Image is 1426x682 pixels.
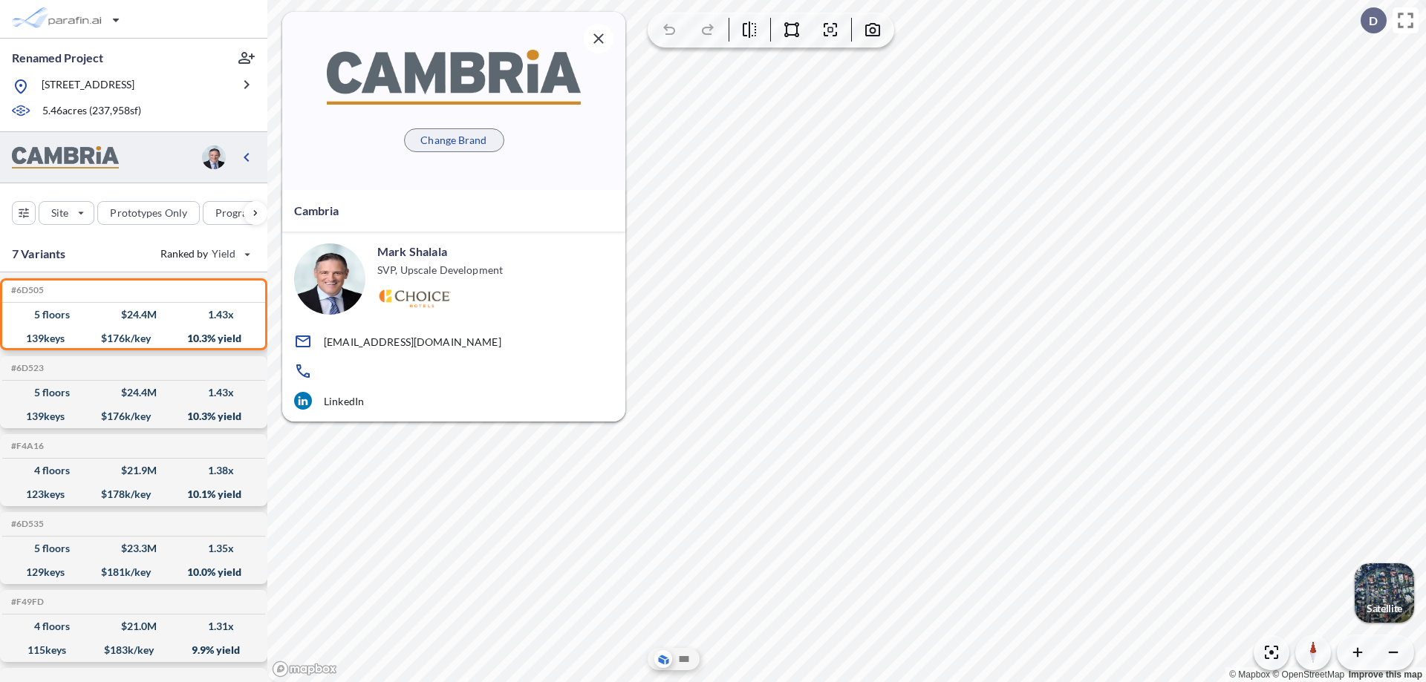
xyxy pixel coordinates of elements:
span: Yield [212,246,236,261]
img: Logo [377,289,451,308]
button: Program [203,201,283,225]
a: [EMAIL_ADDRESS][DOMAIN_NAME] [294,332,613,350]
button: Ranked by Yield [149,242,260,266]
p: Site [51,206,68,220]
p: Program [215,206,257,220]
a: Improve this map [1349,669,1422,680]
p: Prototypes Only [110,206,187,220]
p: Cambria [294,202,339,220]
a: Mapbox [1229,669,1270,680]
a: Mapbox homepage [272,660,337,678]
img: Switcher Image [1355,563,1414,623]
p: [EMAIL_ADDRESS][DOMAIN_NAME] [324,335,501,348]
a: LinkedIn [294,392,613,410]
p: Renamed Project [12,50,103,66]
p: Mark Shalala [377,243,447,260]
button: Site Plan [675,650,693,668]
p: [STREET_ADDRESS] [42,77,134,96]
button: Aerial View [654,650,672,668]
p: SVP, Upscale Development [377,263,503,278]
button: Change Brand [404,128,504,152]
p: Change Brand [420,133,486,148]
button: Site [39,201,94,225]
p: 5.46 acres ( 237,958 sf) [42,103,141,119]
h5: Click to copy the code [8,441,44,451]
img: BrandImage [327,50,581,104]
p: Satellite [1367,603,1402,614]
p: D [1369,14,1378,27]
img: user logo [202,145,226,169]
h5: Click to copy the code [8,363,44,373]
p: LinkedIn [324,395,364,407]
h5: Click to copy the code [8,285,44,295]
button: Prototypes Only [97,201,200,225]
img: user logo [294,243,365,315]
h5: Click to copy the code [8,519,44,529]
p: 7 Variants [12,245,66,263]
img: BrandImage [12,146,119,169]
h5: Click to copy the code [8,597,44,607]
button: Switcher ImageSatellite [1355,563,1414,623]
a: OpenStreetMap [1272,669,1344,680]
